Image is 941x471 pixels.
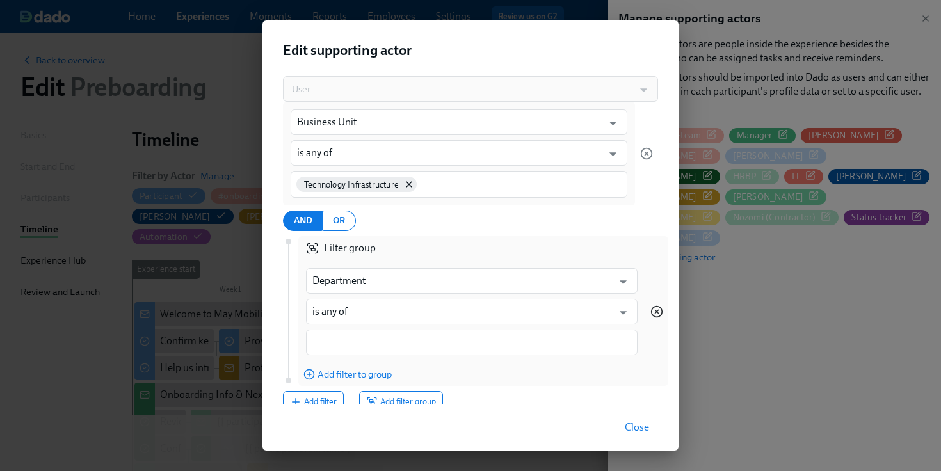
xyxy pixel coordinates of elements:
[298,236,663,255] div: Filter group
[283,211,323,231] button: AND
[296,180,406,189] span: Technology Infrastructure
[366,395,436,408] span: Add filter group
[359,391,443,413] button: Add filter group
[603,144,623,164] button: Open
[298,368,392,386] button: Add filter to group
[625,421,649,434] span: Close
[283,391,344,413] button: Add filter
[322,211,356,231] button: OR
[290,395,337,408] span: Add filter
[296,177,417,192] div: Technology Infrastructure
[616,415,658,440] button: Close
[613,272,633,292] button: Open
[603,113,623,133] button: Open
[294,213,312,229] span: AND
[333,213,345,229] span: OR
[303,368,392,381] span: Add filter to group
[613,303,633,323] button: Open
[289,76,633,102] input: Type to search users
[283,41,658,60] h2: Edit supporting actor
